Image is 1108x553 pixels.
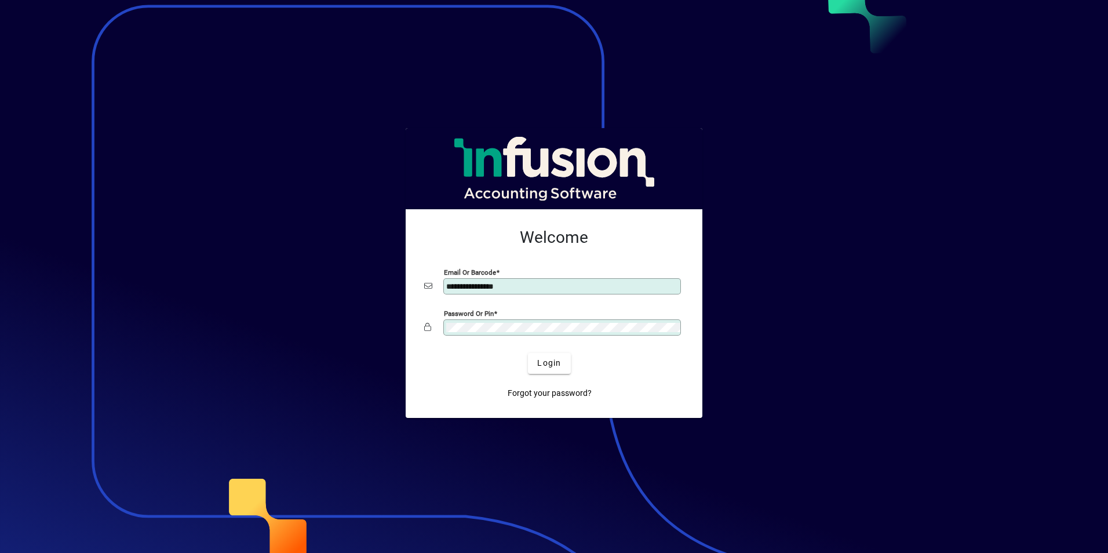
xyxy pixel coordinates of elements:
mat-label: Email or Barcode [444,268,496,276]
mat-label: Password or Pin [444,309,494,317]
a: Forgot your password? [503,383,596,404]
span: Forgot your password? [508,387,592,399]
button: Login [528,353,570,374]
span: Login [537,357,561,369]
h2: Welcome [424,228,684,248]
